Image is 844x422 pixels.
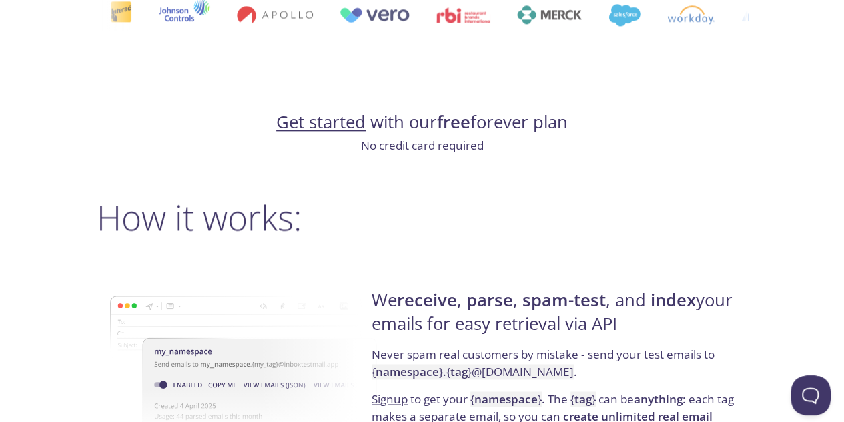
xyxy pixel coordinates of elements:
[109,1,131,29] img: interac
[372,391,408,407] a: Signup
[474,391,538,407] strong: namespace
[236,5,312,24] img: apollo
[522,288,606,312] strong: spam-test
[339,7,410,23] img: vero
[372,346,743,391] p: Never spam real customers by mistake - send your test emails to .
[97,111,748,134] h4: with our forever plan
[791,375,831,415] iframe: Help Scout Beacon - Open
[97,197,748,237] h2: How it works:
[397,288,457,312] strong: receive
[372,364,574,379] code: { } . { } @[DOMAIN_NAME]
[436,7,490,23] img: rbi
[372,289,743,346] h4: We , , , and your emails for easy retrieval via API
[516,5,581,24] img: merck
[437,110,470,134] strong: free
[97,137,748,154] p: No credit card required
[574,391,592,407] strong: tag
[450,364,468,379] strong: tag
[466,288,513,312] strong: parse
[634,391,683,407] strong: anything
[470,391,542,407] code: { }
[376,364,439,379] strong: namespace
[276,110,366,134] a: Get started
[651,288,696,312] strong: index
[667,5,714,24] img: workday
[570,391,596,407] code: { }
[608,4,640,26] img: salesforce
